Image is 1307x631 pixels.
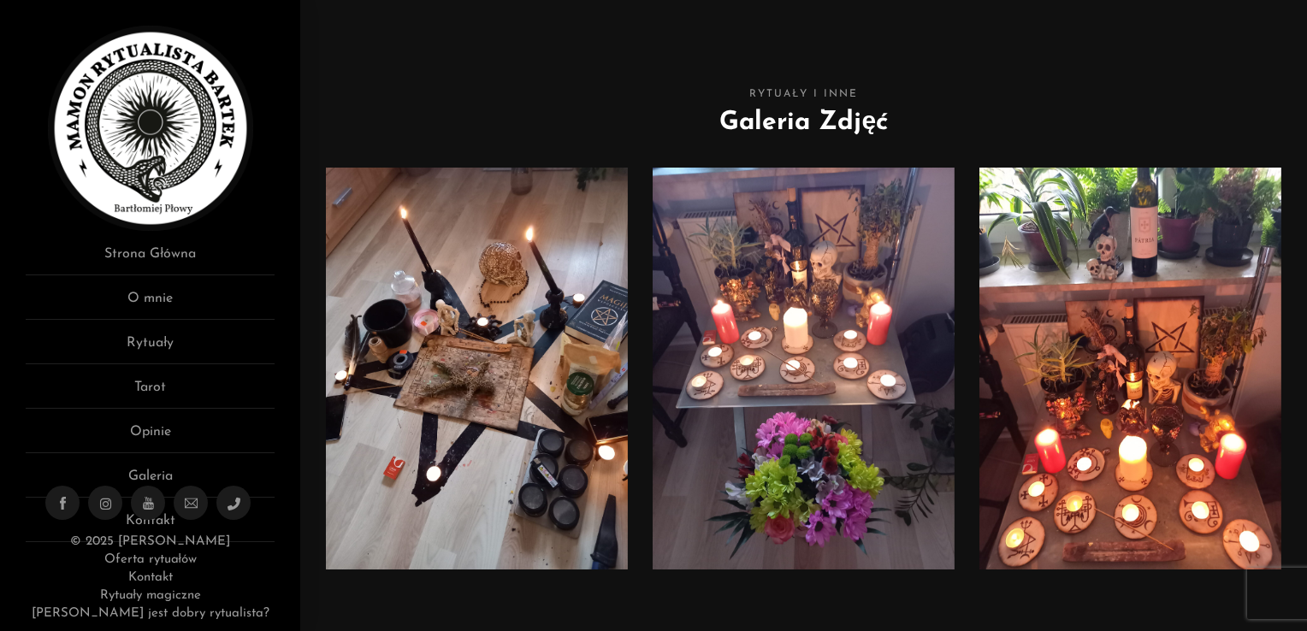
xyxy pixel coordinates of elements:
a: Oferta rytuałów [104,553,197,566]
h2: Galeria Zdjęć [326,103,1281,142]
span: Rytuały i inne [326,86,1281,103]
a: [PERSON_NAME] jest dobry rytualista? [32,607,269,620]
a: Kontakt [128,571,173,584]
a: Galeria [26,466,275,498]
a: Tarot [26,377,275,409]
a: Strona Główna [26,244,275,275]
img: Rytualista Bartek [48,26,253,231]
a: Rytuały [26,333,275,364]
a: O mnie [26,288,275,320]
a: Rytuały magiczne [100,589,201,602]
a: Opinie [26,422,275,453]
